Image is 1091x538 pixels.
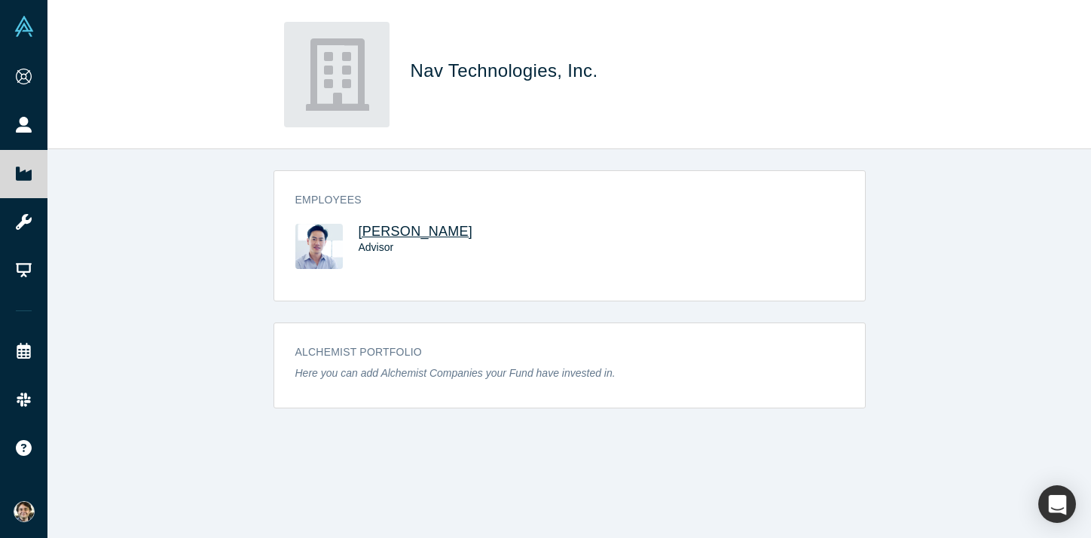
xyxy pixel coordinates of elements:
img: Nav Technologies, Inc.'s Logo [284,22,390,127]
img: Ken So's Profile Image [295,224,343,269]
h3: Alchemist Portfolio [295,344,823,360]
img: David Knight's Account [14,501,35,522]
span: Nav Technologies, Inc. [411,60,604,81]
span: Advisor [359,241,394,253]
img: Alchemist Vault Logo [14,16,35,37]
h3: Employees [295,192,823,208]
p: Here you can add Alchemist Companies your Fund have invested in. [295,365,844,381]
a: [PERSON_NAME] [359,224,473,239]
